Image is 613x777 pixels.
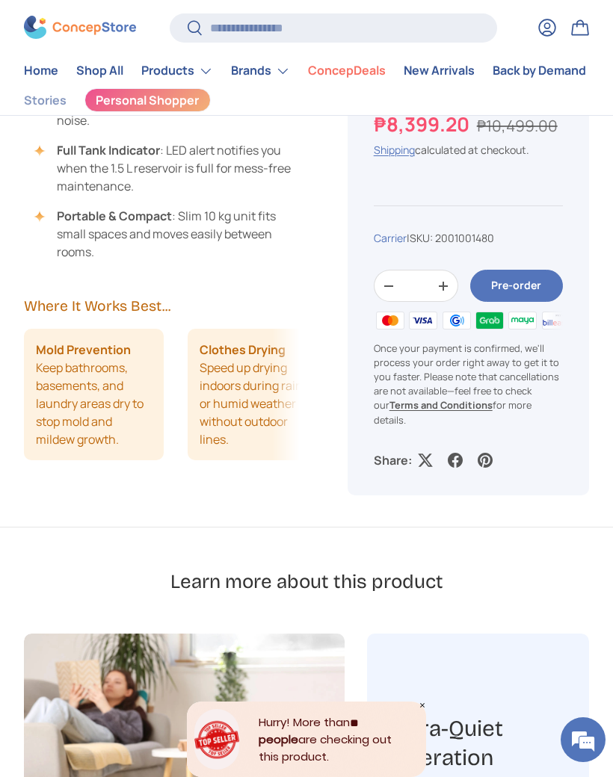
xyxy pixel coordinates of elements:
nav: Secondary [24,86,589,115]
nav: Primary [24,56,589,86]
img: billease [540,309,573,332]
span: SKU: [410,231,433,245]
div: Close [419,702,426,709]
img: master [374,309,407,332]
strong: Mold Prevention [36,341,131,359]
strong: Full Tank Indicator [57,142,160,158]
strong: Portable & Compact [57,208,172,224]
button: Pre-order [470,270,563,302]
summary: Brands [222,56,299,86]
img: ConcepStore [24,16,136,40]
strong: ₱8,399.20 [374,111,473,137]
span: Personal Shopper [96,95,199,107]
a: ConcepDeals [308,57,386,86]
h3: Ultra-Quiet Operation [391,714,566,773]
img: maya [506,309,539,332]
li: : Slim 10 kg unit fits small spaces and moves easily between rooms. [39,207,300,261]
span: | [407,231,494,245]
h2: Where It Works Best... [24,297,300,317]
h2: Learn more about this product [170,569,443,595]
p: Share: [374,451,412,469]
a: Stories [24,86,67,115]
img: grabpay [473,309,506,332]
li: Speed up drying indoors during rainy or humid weather without outdoor lines. [188,329,327,460]
li: Keep bathrooms, basements, and laundry areas dry to stop mold and mildew growth. [24,329,164,460]
div: calculated at checkout. [374,142,563,158]
a: Personal Shopper [84,88,211,112]
a: Shipping [374,143,415,157]
img: visa [407,309,440,332]
a: Carrier [374,231,407,245]
summary: Products [132,56,222,86]
img: gcash [440,309,472,332]
a: Shop All [76,57,123,86]
a: Terms and Conditions [389,398,493,412]
strong: Clothes Drying [200,341,286,359]
a: Home [24,57,58,86]
s: ₱10,499.00 [477,115,558,136]
li: : LED alert notifies you when the 1.5 L reservoir is full for mess-free maintenance. [39,141,300,195]
span: 2001001480 [435,231,494,245]
div: Chat with us now [70,76,227,96]
a: New Arrivals [404,57,475,86]
span: We're online! [87,186,206,337]
a: Back by Demand [493,57,586,86]
p: Once your payment is confirmed, we'll process your order right away to get it to you faster. Plea... [374,341,563,427]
